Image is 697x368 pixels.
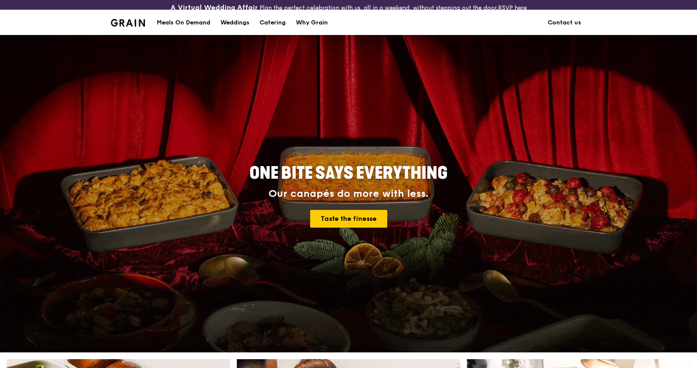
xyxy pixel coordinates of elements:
[197,188,500,200] div: Our canapés do more with less.
[111,9,145,35] a: GrainGrain
[220,10,249,35] div: Weddings
[296,10,328,35] div: Why Grain
[498,4,527,11] a: RSVP here
[249,163,448,183] span: ONE BITE SAYS EVERYTHING
[116,3,581,12] div: Plan the perfect celebration with us, all in a weekend, without stepping out the door.
[171,3,258,12] h3: A Virtual Wedding Affair
[111,19,145,27] img: Grain
[255,10,291,35] a: Catering
[543,10,586,35] a: Contact us
[310,210,387,228] a: Taste the finesse
[291,10,333,35] a: Why Grain
[260,10,286,35] div: Catering
[215,10,255,35] a: Weddings
[157,10,210,35] div: Meals On Demand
